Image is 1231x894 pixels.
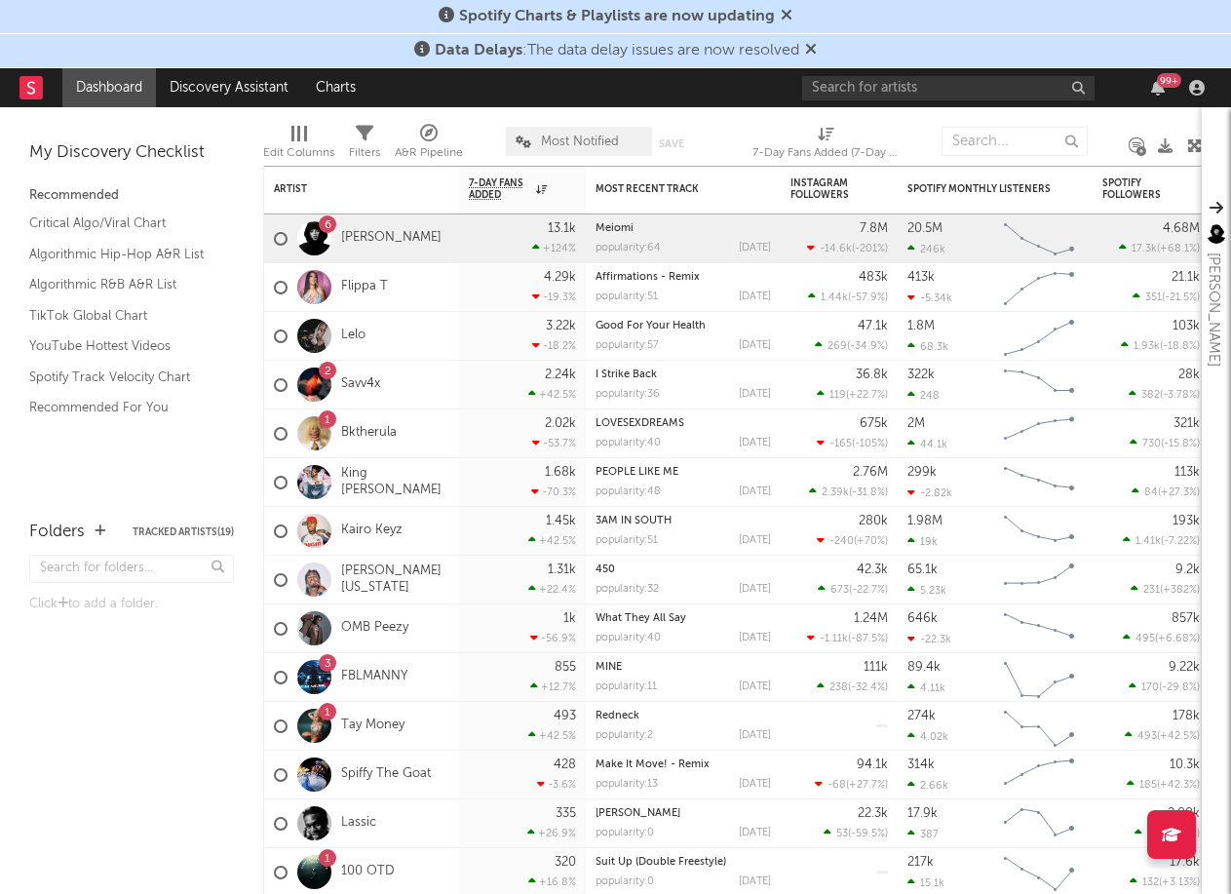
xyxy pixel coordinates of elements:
div: popularity: 51 [596,292,658,302]
span: 493 [1137,731,1157,742]
div: popularity: 48 [596,486,661,497]
div: 299k [907,466,937,479]
a: PEOPLE LIKE ME [596,467,678,478]
a: Algorithmic R&B A&R List [29,274,214,295]
div: [DATE] [739,292,771,302]
svg: Chart title [995,556,1083,604]
div: 47.1k [858,320,888,332]
svg: Chart title [995,702,1083,751]
div: 322k [907,369,935,381]
span: -21.5 % [1165,292,1197,303]
div: +22.4 % [528,583,576,596]
div: popularity: 0 [596,828,654,838]
a: Discovery Assistant [156,68,302,107]
div: Edit Columns [263,141,334,165]
div: popularity: 2 [596,730,653,741]
div: 321k [1173,417,1200,430]
div: ( ) [817,534,888,547]
div: 1.31k [548,564,576,576]
div: +42.5 % [528,388,576,401]
a: Critical Algo/Viral Chart [29,213,214,234]
a: Redneck [596,711,639,721]
div: 4.68M [1163,222,1200,235]
a: 450 [596,564,615,575]
a: FBLMANNY [341,669,407,685]
input: Search for folders... [29,555,234,583]
a: What They All Say [596,613,686,624]
div: 280k [859,515,888,527]
div: ( ) [1130,437,1200,449]
span: -34.9 % [850,341,885,352]
div: popularity: 32 [596,584,659,595]
span: +22.7 % [849,390,885,401]
svg: Chart title [995,361,1083,409]
div: popularity: 11 [596,681,657,692]
div: [DATE] [739,389,771,400]
div: Good For Your Health [596,321,771,331]
div: 36.8k [856,369,888,381]
span: 7-Day Fans Added [469,177,531,201]
div: 4.29k [544,271,576,284]
a: YouTube Hottest Videos [29,335,214,357]
div: Edit Columns [263,117,334,174]
div: ( ) [1131,583,1200,596]
div: ( ) [1123,534,1200,547]
span: 238 [829,682,848,693]
div: 248 [907,389,940,402]
div: 1.24M [854,612,888,625]
div: Redneck [596,711,771,721]
div: Suit Up (Double Freestyle) [596,857,771,868]
svg: Chart title [995,507,1083,556]
div: +124 % [532,242,576,254]
div: 17.6k [1170,856,1200,869]
div: 9.2k [1175,564,1200,576]
a: Charts [302,68,369,107]
div: 94.1k [857,758,888,771]
div: 68.3k [907,340,948,353]
div: 7-Day Fans Added (7-Day Fans Added) [752,117,899,174]
span: -15.8 % [1164,439,1197,449]
span: -68 [827,780,846,791]
svg: Chart title [995,263,1083,312]
div: 1.68k [545,466,576,479]
div: Affirmations - Remix [596,272,771,283]
div: 113k [1174,466,1200,479]
div: 675k [860,417,888,430]
span: 382 [1141,390,1160,401]
div: 450 [596,564,771,575]
div: [DATE] [739,535,771,546]
div: 483k [859,271,888,284]
div: -22.3k [907,633,951,645]
div: [DATE] [739,633,771,643]
span: -57.9 % [851,292,885,303]
a: Good For Your Health [596,321,706,331]
div: popularity: 40 [596,633,661,643]
button: 99+ [1151,80,1165,96]
div: [DATE] [739,486,771,497]
div: Artist [274,183,420,195]
span: Dismiss [781,9,792,24]
div: 1.8M [907,320,935,332]
div: 387 [907,828,939,840]
span: -105 % [855,439,885,449]
div: 335 [556,807,576,820]
div: 646k [907,612,938,625]
span: Data Delays [435,43,522,58]
div: ( ) [807,242,888,254]
div: 2.76M [853,466,888,479]
div: popularity: 36 [596,389,660,400]
div: +16.8 % [528,875,576,888]
button: Tracked Artists(19) [133,527,234,537]
div: popularity: 51 [596,535,658,546]
div: 17.9k [907,807,938,820]
a: Kairo Keyz [341,523,403,539]
div: +12.7 % [530,680,576,693]
div: popularity: 64 [596,243,661,253]
div: ( ) [815,339,888,352]
a: [PERSON_NAME] [341,230,442,247]
span: Spotify Charts & Playlists are now updating [459,9,775,24]
div: popularity: 0 [596,876,654,887]
a: Recommended For You [29,397,214,418]
span: +382 % [1163,585,1197,596]
div: 178k [1173,710,1200,722]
